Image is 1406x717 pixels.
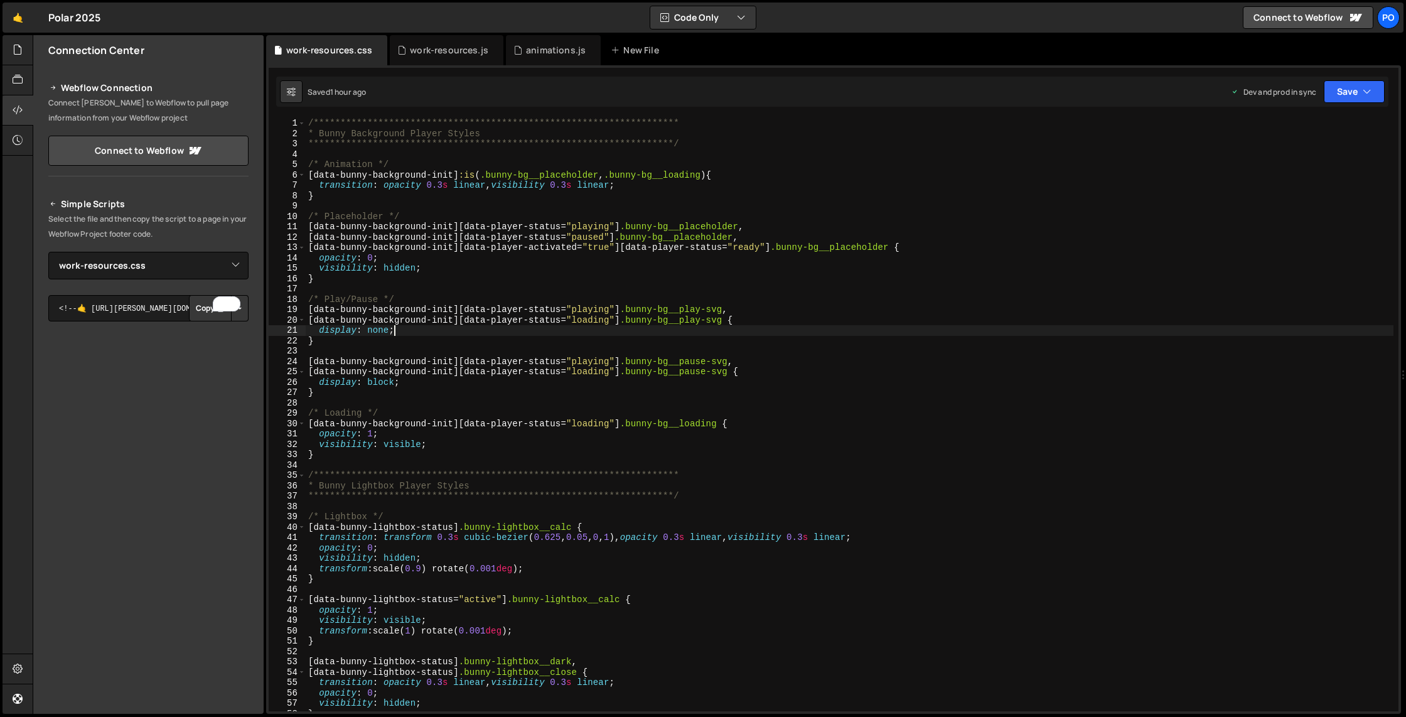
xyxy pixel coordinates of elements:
div: 1 [269,118,306,129]
div: 22 [269,336,306,347]
div: animations.js [526,44,586,57]
button: Save [1324,80,1385,103]
div: 17 [269,284,306,294]
div: 50 [269,626,306,637]
p: Select the file and then copy the script to a page in your Webflow Project footer code. [48,212,249,242]
div: Dev and prod in sync [1231,87,1316,97]
div: 55 [269,677,306,688]
div: 52 [269,647,306,657]
div: 49 [269,615,306,626]
div: Polar 2025 [48,10,101,25]
textarea: To enrich screen reader interactions, please activate Accessibility in Grammarly extension settings [48,295,249,321]
div: 21 [269,325,306,336]
div: 18 [269,294,306,305]
div: Saved [308,87,366,97]
div: 43 [269,553,306,564]
div: 7 [269,180,306,191]
div: 19 [269,305,306,315]
div: 34 [269,460,306,471]
div: New File [611,44,663,57]
button: Copy [189,295,232,321]
div: 56 [269,688,306,699]
div: 28 [269,398,306,409]
div: 27 [269,387,306,398]
h2: Connection Center [48,43,144,57]
div: 10 [269,212,306,222]
div: 13 [269,242,306,253]
div: 32 [269,439,306,450]
div: 51 [269,636,306,647]
a: 🤙 [3,3,33,33]
button: Code Only [650,6,756,29]
div: 14 [269,253,306,264]
div: 41 [269,532,306,543]
iframe: YouTube video player [48,463,250,576]
a: Connect to Webflow [48,136,249,166]
div: 24 [269,357,306,367]
div: 40 [269,522,306,533]
div: work-resources.js [410,44,488,57]
div: 3 [269,139,306,149]
div: 15 [269,263,306,274]
div: work-resources.css [286,44,372,57]
a: Connect to Webflow [1243,6,1373,29]
div: 5 [269,159,306,170]
div: Button group with nested dropdown [189,295,249,321]
iframe: YouTube video player [48,342,250,455]
div: 16 [269,274,306,284]
div: 1 hour ago [330,87,367,97]
div: 48 [269,605,306,616]
div: 44 [269,564,306,574]
div: 33 [269,450,306,460]
div: 42 [269,543,306,554]
div: 54 [269,667,306,678]
div: 31 [269,429,306,439]
div: 53 [269,657,306,667]
div: 57 [269,698,306,709]
div: 12 [269,232,306,243]
div: 25 [269,367,306,377]
div: 20 [269,315,306,326]
h2: Webflow Connection [48,80,249,95]
div: 26 [269,377,306,388]
div: 11 [269,222,306,232]
div: 46 [269,585,306,595]
div: 4 [269,149,306,160]
div: 39 [269,512,306,522]
div: 38 [269,502,306,512]
div: 36 [269,481,306,492]
div: 45 [269,574,306,585]
p: Connect [PERSON_NAME] to Webflow to pull page information from your Webflow project [48,95,249,126]
h2: Simple Scripts [48,197,249,212]
div: 9 [269,201,306,212]
div: 35 [269,470,306,481]
a: Po [1377,6,1400,29]
div: 2 [269,129,306,139]
div: 30 [269,419,306,429]
div: 29 [269,408,306,419]
div: 23 [269,346,306,357]
div: 8 [269,191,306,202]
div: 47 [269,595,306,605]
div: 6 [269,170,306,181]
div: 37 [269,491,306,502]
